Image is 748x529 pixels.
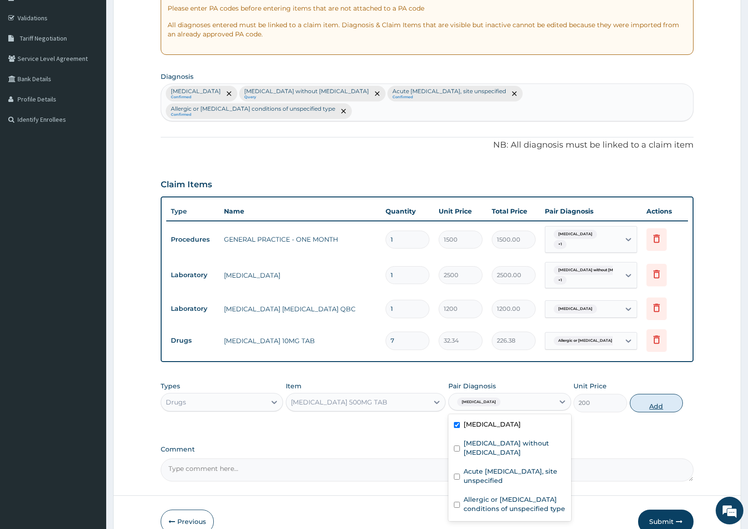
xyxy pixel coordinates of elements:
p: Please enter PA codes before entering items that are not attached to a PA code [168,4,687,13]
td: Laboratory [166,267,219,284]
span: [MEDICAL_DATA] [554,304,597,314]
td: [MEDICAL_DATA] [219,266,381,285]
small: Query [244,95,369,100]
span: Tariff Negotiation [20,34,67,42]
small: Confirmed [171,113,335,117]
div: Drugs [166,398,186,407]
p: [MEDICAL_DATA] without [MEDICAL_DATA] [244,88,369,95]
span: remove selection option [225,89,233,98]
span: [MEDICAL_DATA] [457,398,501,407]
label: Pair Diagnosis [448,381,496,391]
small: Confirmed [392,95,506,100]
h3: Claim Items [161,180,212,190]
div: Chat with us now [48,52,155,64]
th: Name [219,202,381,220]
label: Types [161,382,180,390]
th: Quantity [381,202,434,220]
p: All diagnoses entered must be linked to a claim item. Diagnosis & Claim Items that are visible bu... [168,20,687,39]
td: [MEDICAL_DATA] 10MG TAB [219,332,381,350]
span: + 1 [554,240,567,249]
td: Drugs [166,332,219,349]
label: [MEDICAL_DATA] without [MEDICAL_DATA] [464,439,565,457]
th: Actions [642,202,688,220]
p: NB: All diagnosis must be linked to a claim item [161,139,694,151]
td: [MEDICAL_DATA] [MEDICAL_DATA] QBC [219,300,381,318]
th: Total Price [487,202,540,220]
span: [MEDICAL_DATA] [554,230,597,239]
img: d_794563401_company_1708531726252_794563401 [17,46,37,69]
label: Diagnosis [161,72,193,81]
div: [MEDICAL_DATA] 500MG TAB [291,398,387,407]
th: Type [166,203,219,220]
th: Pair Diagnosis [540,202,642,220]
p: Acute [MEDICAL_DATA], site unspecified [392,88,506,95]
span: remove selection option [373,89,381,98]
button: Add [630,394,683,412]
p: Allergic or [MEDICAL_DATA] conditions of unspecified type [171,105,335,113]
span: remove selection option [510,89,519,98]
td: Laboratory [166,300,219,317]
th: Unit Price [434,202,487,220]
div: Minimize live chat window [151,5,174,27]
span: Allergic or [MEDICAL_DATA] c... [554,336,623,345]
span: remove selection option [339,107,348,115]
span: [MEDICAL_DATA] without [MEDICAL_DATA] [554,266,647,275]
td: GENERAL PRACTICE - ONE MONTH [219,230,381,249]
label: Acute [MEDICAL_DATA], site unspecified [464,467,565,485]
p: [MEDICAL_DATA] [171,88,221,95]
label: Comment [161,446,694,453]
td: Procedures [166,231,219,248]
label: Unit Price [573,381,607,391]
label: Item [286,381,302,391]
textarea: Type your message and hit 'Enter' [5,252,176,284]
span: We're online! [54,116,127,209]
span: + 1 [554,276,567,285]
small: Confirmed [171,95,221,100]
label: Allergic or [MEDICAL_DATA] conditions of unspecified type [464,495,565,513]
label: [MEDICAL_DATA] [464,420,521,429]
